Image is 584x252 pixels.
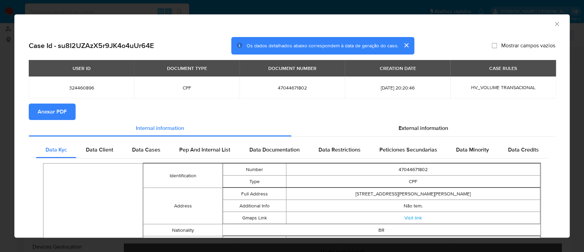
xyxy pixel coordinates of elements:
div: DOCUMENT TYPE [163,62,211,74]
div: Detailed internal info [36,142,548,158]
td: Nationality [143,224,222,236]
h2: Case Id - su8I2UZAzX5r9JK4o4uUr64E [29,41,154,50]
td: Additional Info [223,200,286,212]
div: CREATION DATE [375,62,420,74]
button: cerrar [398,37,414,53]
td: Gmaps Link [223,212,286,224]
td: Não tem. [286,200,540,212]
button: Fechar a janela [554,21,560,27]
button: Anexar PDF [29,104,76,120]
td: Number [223,164,286,176]
span: HV_VOLUME TRANSACIONAL [471,84,535,91]
td: Address [143,188,222,224]
span: Peticiones Secundarias [379,146,437,154]
span: CPF [142,85,231,91]
input: Mostrar campos vazios [492,43,497,48]
span: Data Cases [132,146,160,154]
td: Email [143,236,222,249]
td: [EMAIL_ADDRESS][DOMAIN_NAME] [286,236,540,248]
span: Data Client [86,146,113,154]
div: Detailed info [29,120,555,136]
span: Anexar PDF [38,104,67,119]
span: Data Credits [508,146,538,154]
span: Data Minority [456,146,489,154]
span: Internal information [136,124,184,132]
td: Address [223,236,286,248]
td: BR [223,224,541,236]
span: Os dados detalhados abaixo correspondem à data de geração do caso. [247,42,398,49]
span: Mostrar campos vazios [501,42,555,49]
div: USER ID [68,62,95,74]
td: [STREET_ADDRESS][PERSON_NAME][PERSON_NAME] [286,188,540,200]
td: CPF [286,176,540,188]
span: Data Documentation [249,146,299,154]
span: Data Restrictions [319,146,361,154]
td: Full Address [223,188,286,200]
td: Type [223,176,286,188]
div: DOCUMENT NUMBER [264,62,321,74]
span: 324460896 [37,85,126,91]
td: Identification [143,164,222,188]
a: Visit link [404,214,422,221]
span: External information [399,124,448,132]
div: CASE RULES [485,62,521,74]
span: 47044671802 [248,85,337,91]
span: Data Kyc [46,146,67,154]
div: closure-recommendation-modal [14,14,570,238]
td: 47044671802 [286,164,540,176]
span: [DATE] 20:20:46 [353,85,442,91]
span: Pep And Internal List [179,146,230,154]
